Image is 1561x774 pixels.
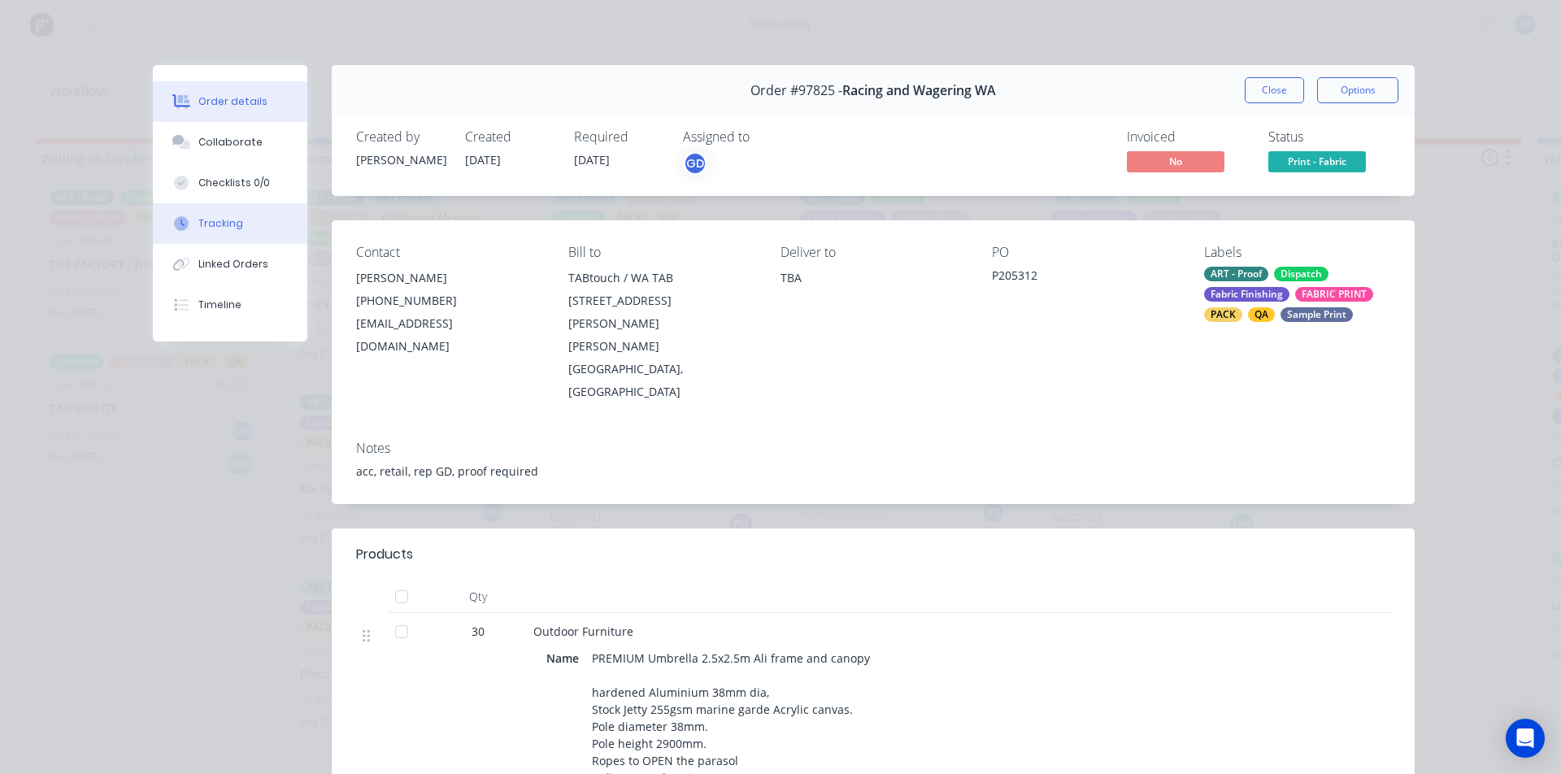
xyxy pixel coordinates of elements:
button: Close [1245,77,1304,103]
button: Print - Fabric [1268,151,1366,176]
div: P205312 [992,267,1178,289]
div: [PERSON_NAME][GEOGRAPHIC_DATA], [GEOGRAPHIC_DATA] [568,335,754,403]
div: Tracking [198,216,243,231]
div: TABtouch / WA TAB [STREET_ADDRESS][PERSON_NAME][PERSON_NAME][GEOGRAPHIC_DATA], [GEOGRAPHIC_DATA] [568,267,754,403]
div: Collaborate [198,135,263,150]
div: Status [1268,129,1390,145]
div: TBA [780,267,967,289]
button: Options [1317,77,1398,103]
span: Order #97825 - [750,83,842,98]
div: PO [992,245,1178,260]
div: Timeline [198,298,241,312]
div: Sample Print [1281,307,1353,322]
div: [PHONE_NUMBER] [356,289,542,312]
div: Products [356,545,413,564]
span: [DATE] [465,152,501,167]
div: TBA [780,267,967,319]
div: [PERSON_NAME][PHONE_NUMBER][EMAIL_ADDRESS][DOMAIN_NAME] [356,267,542,358]
div: [PERSON_NAME] [356,151,446,168]
button: Checklists 0/0 [153,163,307,203]
div: Open Intercom Messenger [1506,719,1545,758]
div: QA [1248,307,1275,322]
button: Order details [153,81,307,122]
span: Print - Fabric [1268,151,1366,172]
div: Assigned to [683,129,846,145]
div: Qty [429,580,527,613]
div: FABRIC PRINT [1295,287,1373,302]
div: Order details [198,94,267,109]
div: Notes [356,441,1390,456]
button: Collaborate [153,122,307,163]
div: Checklists 0/0 [198,176,270,190]
div: Fabric Finishing [1204,287,1289,302]
span: [DATE] [574,152,610,167]
span: Outdoor Furniture [533,624,633,639]
div: acc, retail, rep GD, proof required [356,463,1390,480]
div: TABtouch / WA TAB [STREET_ADDRESS][PERSON_NAME] [568,267,754,335]
div: [PERSON_NAME] [356,267,542,289]
button: Tracking [153,203,307,244]
div: Contact [356,245,542,260]
div: Labels [1204,245,1390,260]
button: Timeline [153,285,307,325]
div: PACK [1204,307,1242,322]
div: Created [465,129,554,145]
div: Created by [356,129,446,145]
div: Bill to [568,245,754,260]
div: Required [574,129,663,145]
div: Deliver to [780,245,967,260]
div: Linked Orders [198,257,268,272]
div: ART - Proof [1204,267,1268,281]
button: Linked Orders [153,244,307,285]
div: Name [546,646,585,670]
span: 30 [472,623,485,640]
div: Invoiced [1127,129,1249,145]
span: Racing and Wagering WA [842,83,996,98]
button: GD [683,151,707,176]
span: No [1127,151,1224,172]
div: [EMAIL_ADDRESS][DOMAIN_NAME] [356,312,542,358]
div: Dispatch [1274,267,1328,281]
